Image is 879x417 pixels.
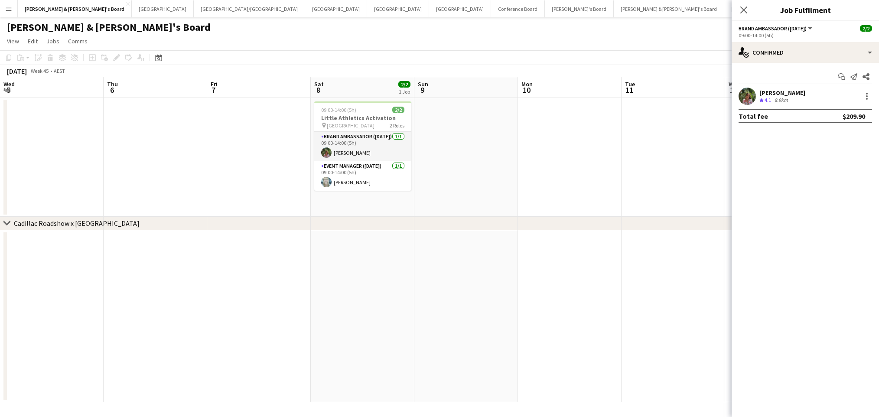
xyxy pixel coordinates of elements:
button: [GEOGRAPHIC_DATA] [132,0,194,17]
button: [GEOGRAPHIC_DATA]/[GEOGRAPHIC_DATA] [194,0,305,17]
div: Total fee [739,112,768,121]
button: Conference Board [491,0,545,17]
button: [GEOGRAPHIC_DATA] [305,0,367,17]
button: [GEOGRAPHIC_DATA] [429,0,491,17]
div: 8.9km [773,97,790,104]
button: [GEOGRAPHIC_DATA] [367,0,429,17]
div: Confirmed [732,42,879,63]
button: [PERSON_NAME]'s Board [545,0,614,17]
button: [PERSON_NAME] & [PERSON_NAME]'s Board [614,0,724,17]
span: 4.1 [765,97,771,103]
button: [PERSON_NAME] & [PERSON_NAME]'s Board [18,0,132,17]
div: [PERSON_NAME] [759,89,805,97]
button: [PERSON_NAME]'s Board [724,0,793,17]
span: Brand Ambassador (Saturday) [739,25,807,32]
button: Brand Ambassador ([DATE]) [739,25,814,32]
div: $209.90 [843,112,865,121]
h3: Job Fulfilment [732,4,879,16]
span: 2/2 [860,25,872,32]
div: 09:00-14:00 (5h) [739,32,872,39]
